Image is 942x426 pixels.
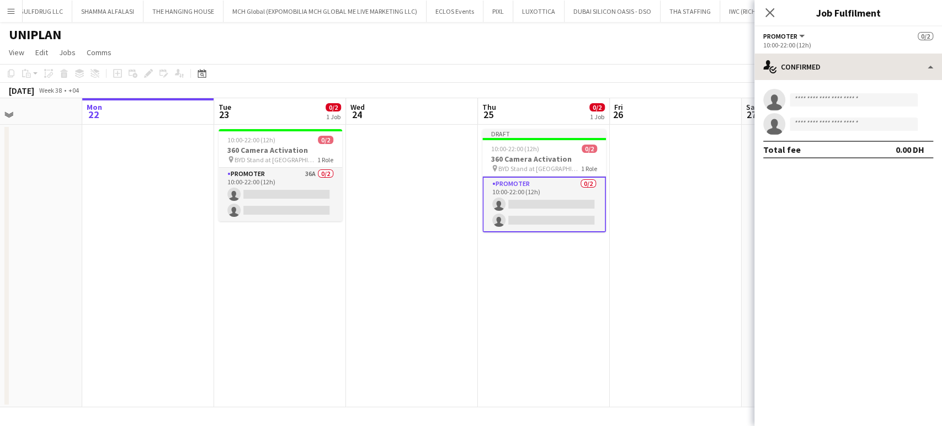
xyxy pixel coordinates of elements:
h3: Job Fulfilment [754,6,942,20]
span: Promoter [763,32,797,40]
div: +04 [68,86,79,94]
app-card-role: Promoter36A0/210:00-22:00 (12h) [219,168,342,221]
span: Week 38 [36,86,64,94]
button: IWC (RICHEMONT DUBAI FZE) [720,1,820,22]
button: THE HANGING HOUSE [143,1,223,22]
button: DUBAI SILICON OASIS - DSO [565,1,661,22]
span: 24 [349,108,365,121]
span: 0/2 [918,32,933,40]
span: 10:00-22:00 (12h) [227,136,275,144]
span: 0/2 [589,103,605,111]
a: Edit [31,45,52,60]
div: 1 Job [326,113,340,121]
span: 27 [744,108,758,121]
span: 23 [217,108,231,121]
span: Thu [482,102,496,112]
div: [DATE] [9,85,34,96]
span: 26 [613,108,623,121]
a: Jobs [55,45,80,60]
div: 10:00-22:00 (12h) [763,41,933,49]
span: 10:00-22:00 (12h) [491,145,539,153]
div: 0.00 DH [896,144,924,155]
span: BYD Stand at [GEOGRAPHIC_DATA] [498,164,581,173]
span: Wed [350,102,365,112]
span: 0/2 [582,145,597,153]
h3: 360 Camera Activation [482,154,606,164]
button: THA STAFFING [661,1,720,22]
span: Fri [614,102,623,112]
span: BYD Stand at [GEOGRAPHIC_DATA] [235,156,317,164]
a: View [4,45,29,60]
button: MCH Global (EXPOMOBILIA MCH GLOBAL ME LIVE MARKETING LLC) [223,1,427,22]
h3: 360 Camera Activation [219,145,342,155]
button: SHAMMA ALFALASI [72,1,143,22]
span: Jobs [59,47,76,57]
app-job-card: Draft10:00-22:00 (12h)0/2360 Camera Activation BYD Stand at [GEOGRAPHIC_DATA]1 RolePromoter0/210:... [482,129,606,232]
a: Comms [82,45,116,60]
span: 0/2 [326,103,341,111]
app-job-card: 10:00-22:00 (12h)0/2360 Camera Activation BYD Stand at [GEOGRAPHIC_DATA]1 RolePromoter36A0/210:00... [219,129,342,221]
span: Mon [87,102,102,112]
button: PIXL [483,1,513,22]
div: Draft [482,129,606,138]
button: GULFDRUG LLC [10,1,72,22]
span: 1 Role [317,156,333,164]
span: Edit [35,47,48,57]
span: Sat [746,102,758,112]
button: LUXOTTICA [513,1,565,22]
div: Total fee [763,144,801,155]
span: Tue [219,102,231,112]
span: 25 [481,108,496,121]
div: Confirmed [754,54,942,80]
div: 1 Job [590,113,604,121]
span: 22 [85,108,102,121]
button: Promoter [763,32,806,40]
span: 0/2 [318,136,333,144]
h1: UNIPLAN [9,26,61,43]
span: Comms [87,47,111,57]
span: View [9,47,24,57]
app-card-role: Promoter0/210:00-22:00 (12h) [482,177,606,232]
span: 1 Role [581,164,597,173]
button: ECLOS Events [427,1,483,22]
